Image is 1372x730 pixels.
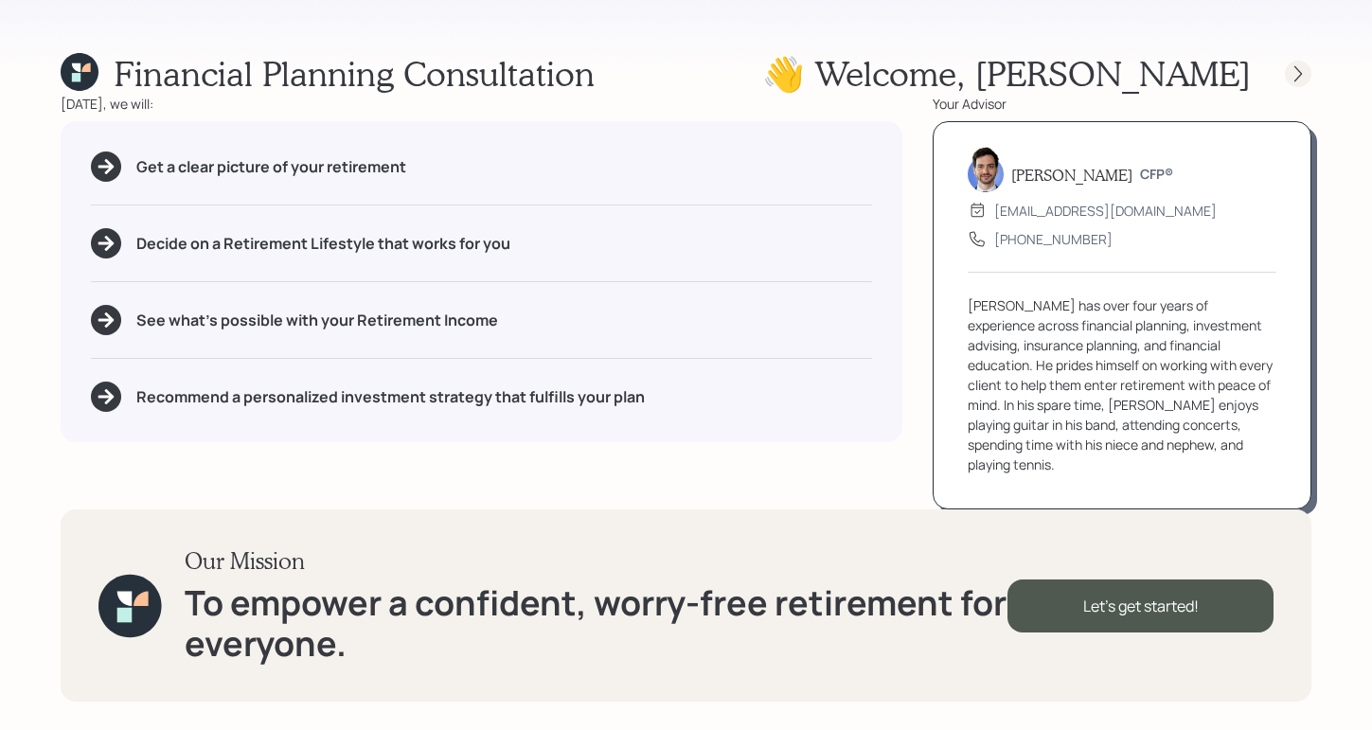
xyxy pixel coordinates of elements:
[61,94,902,114] div: [DATE], we will:
[1140,167,1173,183] h6: CFP®
[968,295,1276,474] div: [PERSON_NAME] has over four years of experience across financial planning, investment advising, i...
[933,94,1311,114] div: Your Advisor
[1007,579,1274,632] div: Let's get started!
[136,388,645,406] h5: Recommend a personalized investment strategy that fulfills your plan
[136,158,406,176] h5: Get a clear picture of your retirement
[762,53,1251,94] h1: 👋 Welcome , [PERSON_NAME]
[136,312,498,329] h5: See what's possible with your Retirement Income
[1011,166,1132,184] h5: [PERSON_NAME]
[185,547,1008,575] h3: Our Mission
[994,201,1217,221] div: [EMAIL_ADDRESS][DOMAIN_NAME]
[185,582,1008,664] h1: To empower a confident, worry-free retirement for everyone.
[968,147,1004,192] img: jonah-coleman-headshot.png
[994,229,1113,249] div: [PHONE_NUMBER]
[114,53,595,94] h1: Financial Planning Consultation
[136,235,510,253] h5: Decide on a Retirement Lifestyle that works for you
